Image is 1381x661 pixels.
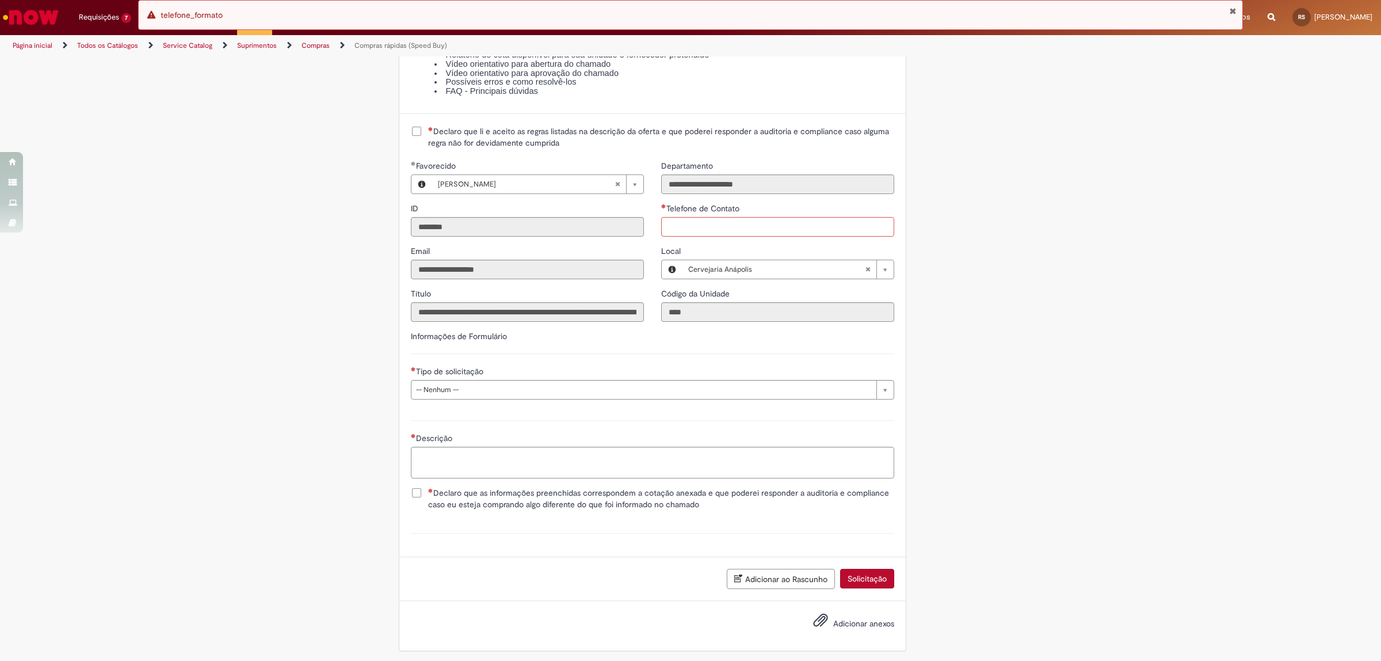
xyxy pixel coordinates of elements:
[416,161,458,171] span: Necessários - Favorecido
[661,204,666,208] span: Necessários
[810,610,831,636] button: Adicionar anexos
[237,41,277,50] a: Suprimentos
[411,245,432,257] label: Somente leitura - Email
[434,78,894,87] li: Possíveis erros e como resolvê-los
[434,69,894,78] li: Vídeo orientativo para aprovação do chamado
[416,433,455,443] span: Descrição
[428,487,894,510] span: Declaro que as informações preenchidas correspondem a cotação anexada e que poderei responder a a...
[661,161,715,171] span: Somente leitura - Departamento
[859,260,876,279] abbr: Limpar campo Local
[411,367,416,371] span: Necessários
[428,126,894,149] span: Declaro que li e aceito as regras listadas na descrição da oferta e que poderei responder a audit...
[661,288,732,299] label: Somente leitura - Código da Unidade
[434,60,894,69] li: Vídeo orientativo para abertura do chamado
[1314,12,1372,22] span: [PERSON_NAME]
[432,175,643,193] a: [PERSON_NAME]Limpar campo Favorecido
[428,127,433,131] span: Necessários
[438,175,615,193] span: [PERSON_NAME]
[416,381,871,399] span: -- Nenhum --
[163,41,212,50] a: Service Catalog
[833,618,894,629] span: Adicionar anexos
[840,569,894,588] button: Solicitação
[411,447,894,478] textarea: Descrição
[661,246,683,256] span: Local
[411,175,432,193] button: Favorecido, Visualizar este registro Ronaldo Gomes Dos Santos
[411,203,421,214] label: Somente leitura - ID
[411,434,416,438] span: Necessários
[434,87,894,96] li: FAQ - Principais dúvidas
[727,569,835,589] button: Adicionar ao Rascunho
[682,260,894,279] a: Cervejaria AnápolisLimpar campo Local
[411,288,433,299] label: Somente leitura - Título
[411,203,421,214] span: Somente leitura - ID
[609,175,626,193] abbr: Limpar campo Favorecido
[666,203,742,214] span: Telefone de Contato
[411,217,644,237] input: ID
[411,331,507,341] label: Informações de Formulário
[661,217,894,237] input: Telefone de Contato
[428,488,433,493] span: Necessários
[77,41,138,50] a: Todos os Catálogos
[354,41,447,50] a: Compras rápidas (Speed Buy)
[661,160,715,172] label: Somente leitura - Departamento
[411,246,432,256] span: Somente leitura - Email
[661,302,894,322] input: Código da Unidade
[662,260,682,279] button: Local, Visualizar este registro Cervejaria Anápolis
[411,161,416,166] span: Obrigatório Preenchido
[688,260,865,279] span: Cervejaria Anápolis
[121,13,131,23] span: 7
[1229,6,1237,16] button: Fechar Notificação
[13,41,52,50] a: Página inicial
[1298,13,1305,21] span: RS
[9,35,912,56] ul: Trilhas de página
[302,41,330,50] a: Compras
[411,260,644,279] input: Email
[161,10,223,20] span: telefone_formato
[411,302,644,322] input: Título
[1,6,60,29] img: ServiceNow
[416,366,486,377] span: Tipo de solicitação
[661,174,894,194] input: Departamento
[79,12,119,23] span: Requisições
